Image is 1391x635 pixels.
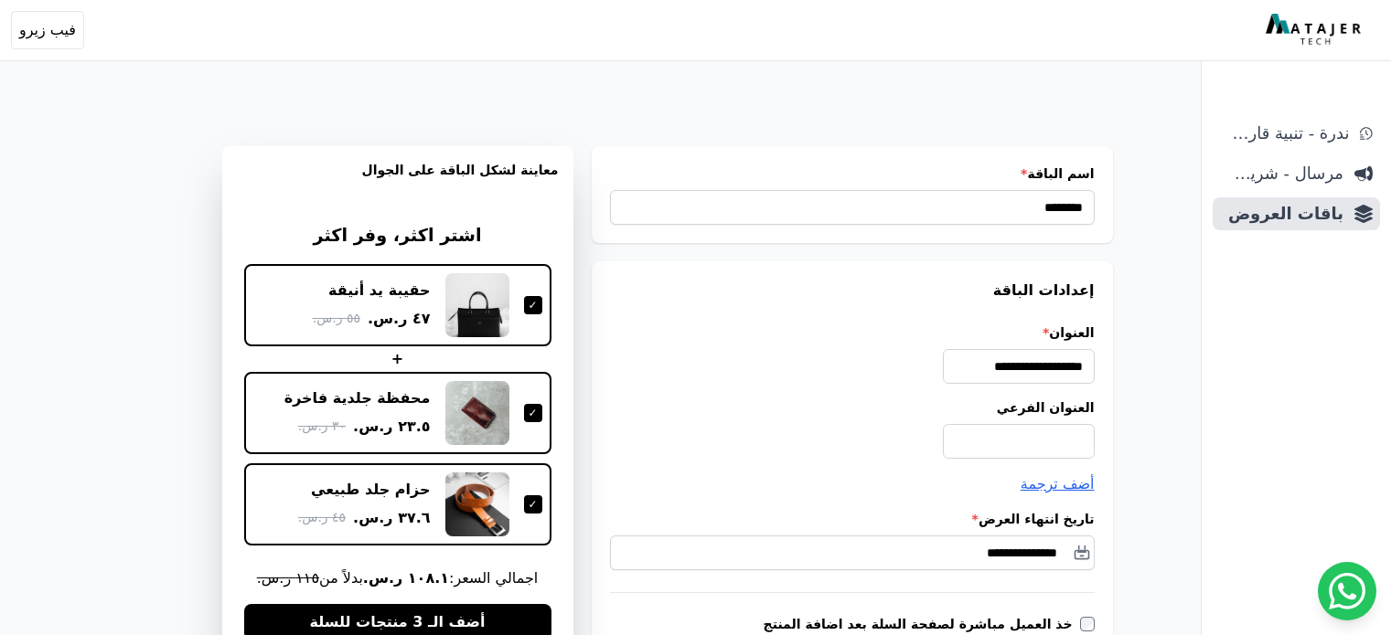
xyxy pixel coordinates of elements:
label: العنوان الفرعي [610,398,1095,417]
span: ٣٠ ر.س. [298,417,346,436]
a: باقات العروض [1213,197,1380,230]
span: باقات العروض [1220,201,1343,227]
span: مرسال - شريط دعاية [1220,161,1343,186]
label: تاريخ انتهاء العرض [610,510,1095,528]
button: أضف ترجمة [1021,473,1095,495]
span: ندرة - تنبية قارب علي النفاذ [1220,121,1349,146]
a: ندرة - تنبية قارب علي النفاذ [1213,117,1380,150]
label: خذ العميل مباشرة لصفحة السلة بعد اضافة المنتج [764,615,1080,633]
span: أضف الـ 3 منتجات للسلة [309,611,485,633]
span: اجمالي السعر: بدلاً من [244,567,551,589]
span: ٤٧ ر.س. [368,308,431,330]
div: + [244,348,551,370]
label: اسم الباقة [610,164,1095,183]
h3: إعدادات الباقة [610,280,1095,302]
b: ١٠٨.١ ر.س. [363,569,449,587]
img: حزام جلد طبيعي [445,472,509,536]
h3: معاينة لشكل الباقة على الجوال [237,161,559,201]
span: ٢٣.٥ ر.س. [353,416,430,438]
a: مرسال - شريط دعاية [1213,157,1380,190]
div: حقيبة يد أنيقة [328,280,430,301]
img: حقيبة يد أنيقة [445,273,509,337]
div: حزام جلد طبيعي [311,480,431,500]
span: ٣٧.٦ ر.س. [353,507,430,529]
span: أضف ترجمة [1021,475,1095,492]
span: فيب زيرو [19,19,76,41]
img: محفظة جلدية فاخرة [445,381,509,445]
label: العنوان [610,323,1095,342]
img: MatajerTech Logo [1266,14,1365,47]
s: ١١٥ ر.س. [257,569,319,587]
h3: اشتر اكثر، وفر اكثر [244,223,551,249]
span: ٥٥ ر.س. [313,309,360,328]
button: فيب زيرو [11,11,84,49]
span: ٤٥ ر.س. [298,508,346,527]
div: محفظة جلدية فاخرة [284,388,431,408]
